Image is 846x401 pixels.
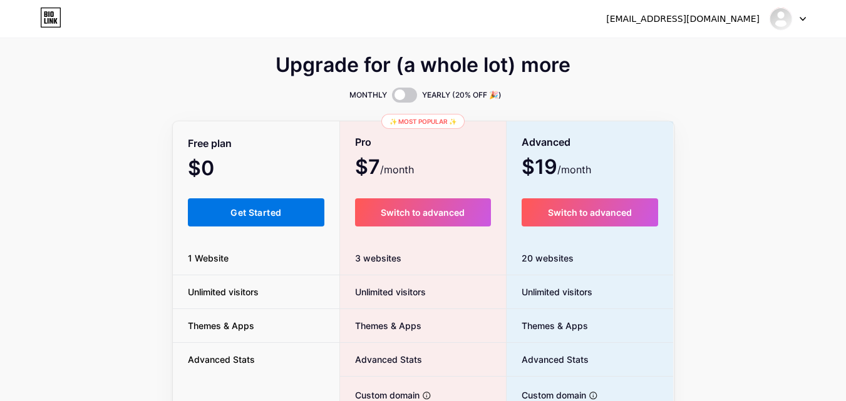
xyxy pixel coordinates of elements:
[173,251,244,265] span: 1 Website
[522,160,591,177] span: $19
[355,198,491,226] button: Switch to advanced
[507,285,592,298] span: Unlimited visitors
[769,7,793,31] img: desadonomulyo
[340,241,506,275] div: 3 websites
[188,161,248,178] span: $0
[230,207,281,218] span: Get Started
[188,133,232,155] span: Free plan
[507,241,674,275] div: 20 websites
[422,89,502,101] span: YEARLY (20% OFF 🎉)
[276,58,570,73] span: Upgrade for (a whole lot) more
[381,207,465,218] span: Switch to advanced
[173,353,270,366] span: Advanced Stats
[507,319,588,332] span: Themes & Apps
[606,13,760,26] div: [EMAIL_ADDRESS][DOMAIN_NAME]
[188,198,325,226] button: Get Started
[340,285,426,298] span: Unlimited visitors
[557,162,591,177] span: /month
[522,198,659,226] button: Switch to advanced
[349,89,387,101] span: MONTHLY
[173,285,274,298] span: Unlimited visitors
[340,353,422,366] span: Advanced Stats
[355,160,414,177] span: $7
[380,162,414,177] span: /month
[548,207,632,218] span: Switch to advanced
[173,319,269,332] span: Themes & Apps
[522,131,570,153] span: Advanced
[381,114,465,129] div: ✨ Most popular ✨
[340,319,421,332] span: Themes & Apps
[355,131,371,153] span: Pro
[507,353,589,366] span: Advanced Stats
